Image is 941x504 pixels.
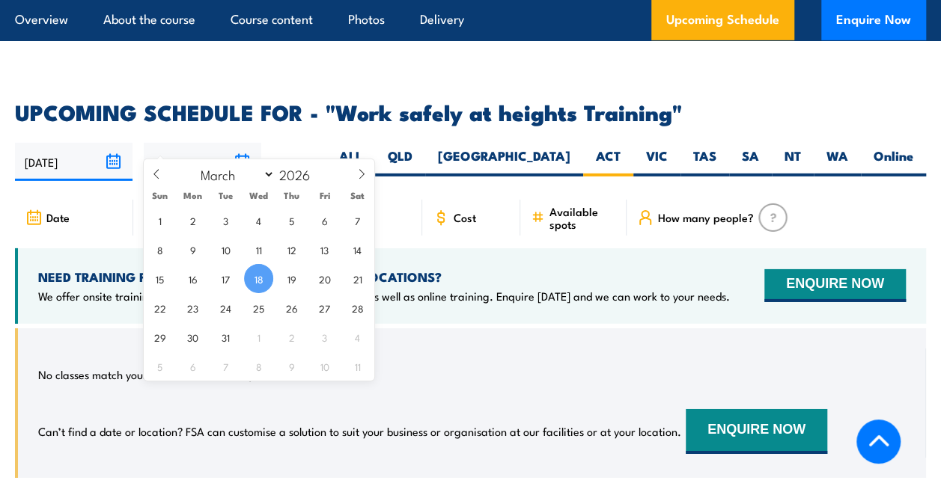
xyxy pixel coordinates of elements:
span: March 18, 2026 [244,264,273,293]
span: March 10, 2026 [211,235,240,264]
span: March 29, 2026 [145,322,174,351]
label: TAS [680,147,729,176]
span: March 6, 2026 [310,206,339,235]
span: March 9, 2026 [178,235,207,264]
span: Date [46,211,70,224]
input: To date [144,143,261,181]
span: March 30, 2026 [178,322,207,351]
span: April 9, 2026 [277,351,306,381]
span: March 14, 2026 [343,235,372,264]
span: March 19, 2026 [277,264,306,293]
span: April 7, 2026 [211,351,240,381]
span: March 7, 2026 [343,206,372,235]
input: Year [275,165,324,183]
span: March 26, 2026 [277,293,306,322]
span: March 13, 2026 [310,235,339,264]
span: March 2, 2026 [178,206,207,235]
label: VIC [633,147,680,176]
p: We offer onsite training, training at our centres, multisite solutions as well as online training... [38,289,730,304]
span: April 6, 2026 [178,351,207,381]
span: March 8, 2026 [145,235,174,264]
span: March 17, 2026 [211,264,240,293]
p: No classes match your search criteria, sorry. [38,367,258,382]
span: March 27, 2026 [310,293,339,322]
span: March 15, 2026 [145,264,174,293]
label: SA [729,147,772,176]
span: March 5, 2026 [277,206,306,235]
span: Wed [243,191,275,200]
span: April 10, 2026 [310,351,339,381]
span: Sat [341,191,374,200]
button: ENQUIRE NOW [686,409,827,454]
span: March 16, 2026 [178,264,207,293]
span: Mon [177,191,210,200]
span: March 20, 2026 [310,264,339,293]
span: Available spots [549,205,616,230]
select: Month [193,165,275,184]
button: ENQUIRE NOW [764,269,906,302]
span: Fri [308,191,341,200]
label: WA [814,147,861,176]
span: March 31, 2026 [211,322,240,351]
span: April 11, 2026 [343,351,372,381]
span: Thu [275,191,308,200]
span: March 3, 2026 [211,206,240,235]
span: Cost [454,211,476,224]
span: April 4, 2026 [343,322,372,351]
span: March 12, 2026 [277,235,306,264]
span: March 21, 2026 [343,264,372,293]
label: ACT [583,147,633,176]
span: April 5, 2026 [145,351,174,381]
span: Tue [210,191,243,200]
p: Can’t find a date or location? FSA can customise a solution to suit your business or organisation... [38,424,681,439]
span: March 25, 2026 [244,293,273,322]
span: April 1, 2026 [244,322,273,351]
input: From date [15,143,133,181]
label: NT [772,147,814,176]
label: ALL [326,147,375,176]
span: March 23, 2026 [178,293,207,322]
label: QLD [375,147,425,176]
span: March 24, 2026 [211,293,240,322]
h2: UPCOMING SCHEDULE FOR - "Work safely at heights Training" [15,102,926,121]
label: Online [861,147,926,176]
span: March 28, 2026 [343,293,372,322]
span: How many people? [658,211,754,224]
span: March 1, 2026 [145,206,174,235]
span: April 3, 2026 [310,322,339,351]
span: April 8, 2026 [244,351,273,381]
span: April 2, 2026 [277,322,306,351]
span: March 4, 2026 [244,206,273,235]
span: March 22, 2026 [145,293,174,322]
label: [GEOGRAPHIC_DATA] [425,147,583,176]
span: Sun [144,191,177,200]
h4: NEED TRAINING FOR LARGER GROUPS OR MULTIPLE LOCATIONS? [38,268,730,285]
span: March 11, 2026 [244,235,273,264]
